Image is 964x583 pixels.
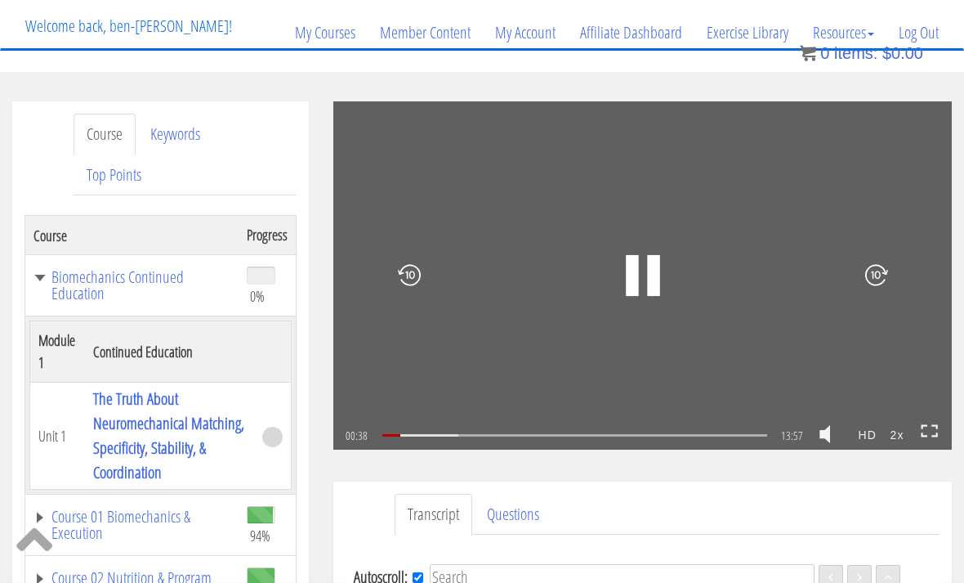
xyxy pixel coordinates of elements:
strong: HD [851,423,883,449]
th: Course [25,216,239,255]
a: Keywords [137,114,213,155]
span: $ [882,44,891,62]
strong: 2x [883,423,911,449]
th: Module 1 [30,321,85,383]
a: Course [74,114,136,155]
a: Transcript [395,494,472,536]
td: Unit 1 [30,383,85,490]
a: Questions [474,494,552,536]
bdi: 0.00 [882,44,923,62]
span: 0% [250,287,265,305]
span: 94% [250,527,270,545]
a: The Truth About Neuromechanical Matching, Specificity, Stability, & Coordination [93,388,244,483]
th: Progress [239,216,297,255]
a: Biomechanics Continued Education [33,269,230,302]
span: items: [834,44,877,62]
th: Continued Education [85,321,255,383]
span: 0 [820,44,829,62]
span: 13:57 [781,430,803,442]
span: 00:38 [344,430,369,442]
a: Course 01 Biomechanics & Execution [33,509,230,541]
a: 0 items: $0.00 [800,44,923,62]
a: Top Points [74,155,154,196]
img: icon11.png [800,45,816,61]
